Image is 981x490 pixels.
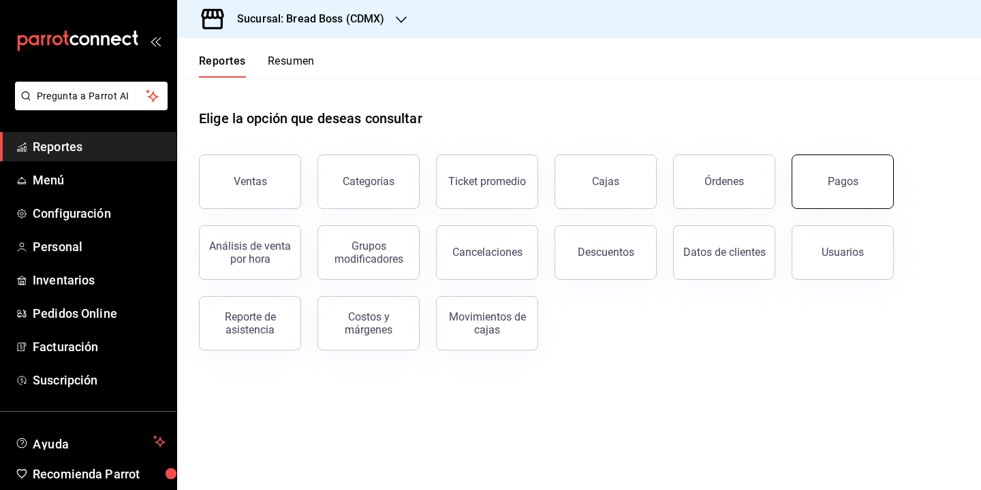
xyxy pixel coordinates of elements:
[452,246,523,259] div: Cancelaciones
[436,296,538,350] button: Movimientos de cajas
[234,175,267,188] div: Ventas
[317,154,420,209] button: Categorías
[317,296,420,350] button: Costos y márgenes
[199,225,301,280] button: Análisis de venta por hora
[33,271,166,289] span: Inventarios
[343,175,394,188] div: Categorías
[822,246,864,259] div: Usuarios
[150,35,161,46] button: open_drawer_menu
[704,175,744,188] div: Órdenes
[326,240,411,265] div: Grupos modificadores
[208,310,292,336] div: Reporte de asistencia
[208,240,292,265] div: Análisis de venta por hora
[33,137,166,156] span: Reportes
[33,434,148,450] span: Ayuda
[673,154,775,209] button: Órdenes
[683,246,766,259] div: Datos de clientes
[673,225,775,280] button: Datos de clientes
[199,54,246,78] button: Reportes
[436,225,538,280] button: Cancelaciones
[33,238,166,256] span: Personal
[199,54,315,78] div: navigation tabs
[792,225,894,280] button: Usuarios
[199,154,301,209] button: Ventas
[15,82,168,110] button: Pregunta a Parrot AI
[268,54,315,78] button: Resumen
[317,225,420,280] button: Grupos modificadores
[33,304,166,323] span: Pedidos Online
[226,11,385,27] h3: Sucursal: Bread Boss (CDMX)
[33,204,166,223] span: Configuración
[555,154,657,209] a: Cajas
[33,338,166,356] span: Facturación
[792,154,894,209] button: Pagos
[828,175,858,188] div: Pagos
[10,99,168,113] a: Pregunta a Parrot AI
[199,296,301,350] button: Reporte de asistencia
[33,171,166,189] span: Menú
[555,225,657,280] button: Descuentos
[33,465,166,483] span: Recomienda Parrot
[578,246,634,259] div: Descuentos
[448,175,526,188] div: Ticket promedio
[445,310,529,336] div: Movimientos de cajas
[326,310,411,336] div: Costos y márgenes
[436,154,538,209] button: Ticket promedio
[37,89,146,103] span: Pregunta a Parrot AI
[33,371,166,389] span: Suscripción
[592,174,620,190] div: Cajas
[199,108,422,129] h1: Elige la opción que deseas consultar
